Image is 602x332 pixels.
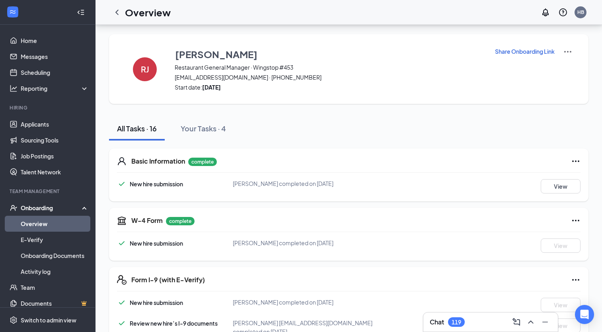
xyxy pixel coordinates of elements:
span: [PERSON_NAME] completed on [DATE] [233,239,333,246]
p: Share Onboarding Link [495,47,555,55]
svg: Ellipses [571,216,581,225]
div: Hiring [10,104,87,111]
span: New hire submission [130,240,183,247]
svg: Collapse [77,8,85,16]
h1: Overview [125,6,171,19]
span: Review new hire’s I-9 documents [130,320,218,327]
div: Open Intercom Messenger [575,305,594,324]
div: Team Management [10,188,87,195]
button: RJ [125,47,165,91]
a: Sourcing Tools [21,132,89,148]
span: New hire submission [130,180,183,187]
button: View [541,179,581,193]
a: Job Postings [21,148,89,164]
svg: QuestionInfo [558,8,568,17]
div: Your Tasks · 4 [181,123,226,133]
h3: Chat [430,318,444,326]
svg: Checkmark [117,298,127,307]
h5: Basic Information [131,157,185,166]
svg: Checkmark [117,318,127,328]
button: Minimize [539,316,551,328]
svg: Ellipses [571,156,581,166]
button: View [541,298,581,312]
h5: Form I-9 (with E-Verify) [131,275,205,284]
h3: [PERSON_NAME] [175,47,257,61]
a: E-Verify [21,232,89,248]
a: Applicants [21,116,89,132]
a: Messages [21,49,89,64]
div: Onboarding [21,204,82,212]
a: Home [21,33,89,49]
span: Restaurant General Manager · Wingstop #453 [175,63,485,71]
svg: TaxGovernmentIcon [117,216,127,225]
a: Talent Network [21,164,89,180]
img: More Actions [563,47,573,57]
p: complete [188,158,217,166]
svg: Minimize [540,317,550,327]
div: 119 [452,319,461,326]
svg: WorkstreamLogo [9,8,17,16]
button: Share Onboarding Link [495,47,555,56]
h5: W-4 Form [131,216,163,225]
button: [PERSON_NAME] [175,47,485,61]
span: [PERSON_NAME] completed on [DATE] [233,180,333,187]
svg: Analysis [10,84,18,92]
span: New hire submission [130,299,183,306]
svg: ChevronLeft [112,8,122,17]
p: complete [166,217,195,225]
a: Team [21,279,89,295]
button: View [541,238,581,253]
button: ChevronUp [524,316,537,328]
svg: Ellipses [571,275,581,285]
svg: FormI9EVerifyIcon [117,275,127,285]
span: Start date: [175,83,485,91]
svg: User [117,156,127,166]
a: Overview [21,216,89,232]
svg: Checkmark [117,179,127,189]
span: [EMAIL_ADDRESS][DOMAIN_NAME] · [PHONE_NUMBER] [175,73,485,81]
div: HB [577,9,584,16]
svg: UserCheck [10,204,18,212]
a: DocumentsCrown [21,295,89,311]
div: Reporting [21,84,89,92]
button: ComposeMessage [510,316,523,328]
strong: [DATE] [202,84,221,91]
a: Activity log [21,264,89,279]
div: All Tasks · 16 [117,123,157,133]
h4: RJ [141,66,149,72]
div: Switch to admin view [21,316,76,324]
svg: ChevronUp [526,317,536,327]
svg: ComposeMessage [512,317,521,327]
svg: Checkmark [117,238,127,248]
a: Scheduling [21,64,89,80]
svg: Settings [10,316,18,324]
span: [PERSON_NAME] completed on [DATE] [233,299,333,306]
a: Onboarding Documents [21,248,89,264]
svg: Notifications [541,8,550,17]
